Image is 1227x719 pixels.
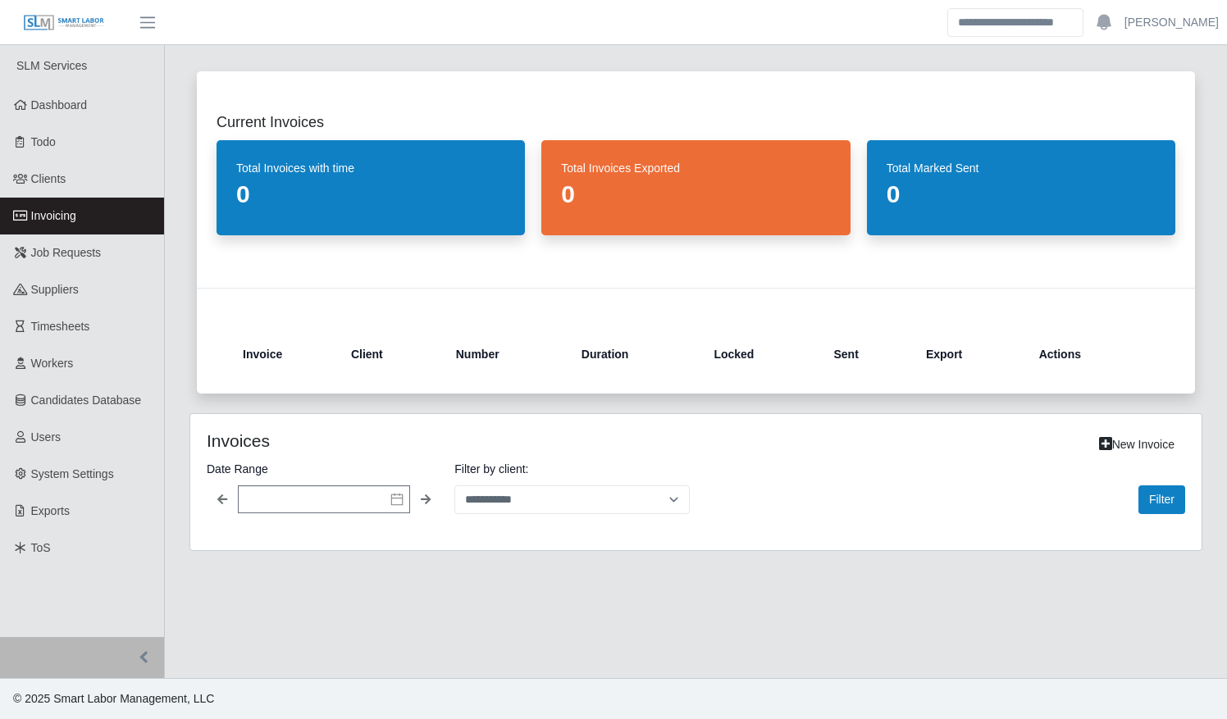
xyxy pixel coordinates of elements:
span: Job Requests [31,246,102,259]
span: © 2025 Smart Labor Management, LLC [13,692,214,705]
th: Export [913,334,1026,374]
span: Candidates Database [31,394,142,407]
span: Users [31,430,62,444]
th: Locked [700,334,820,374]
th: Actions [1026,334,1149,374]
h4: Invoices [207,430,600,451]
button: Filter [1138,485,1185,514]
dd: 0 [561,180,830,209]
span: Workers [31,357,74,370]
th: Client [338,334,443,374]
dt: Total Invoices Exported [561,160,830,176]
th: Sent [821,334,913,374]
dd: 0 [236,180,505,209]
span: Invoicing [31,209,76,222]
span: Todo [31,135,56,148]
label: Date Range [207,459,441,479]
span: Timesheets [31,320,90,333]
dt: Total Invoices with time [236,160,505,176]
span: Exports [31,504,70,517]
a: [PERSON_NAME] [1124,14,1219,31]
h2: Current Invoices [217,111,1175,134]
dd: 0 [887,180,1156,209]
th: Duration [568,334,701,374]
th: Invoice [243,334,338,374]
th: Number [443,334,568,374]
span: Dashboard [31,98,88,111]
span: ToS [31,541,51,554]
a: New Invoice [1088,430,1185,459]
img: SLM Logo [23,14,105,32]
span: Suppliers [31,283,79,296]
span: Clients [31,172,66,185]
dt: Total Marked Sent [887,160,1156,176]
label: Filter by client: [454,459,689,479]
span: SLM Services [16,59,87,72]
input: Search [947,8,1083,37]
span: System Settings [31,467,114,480]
